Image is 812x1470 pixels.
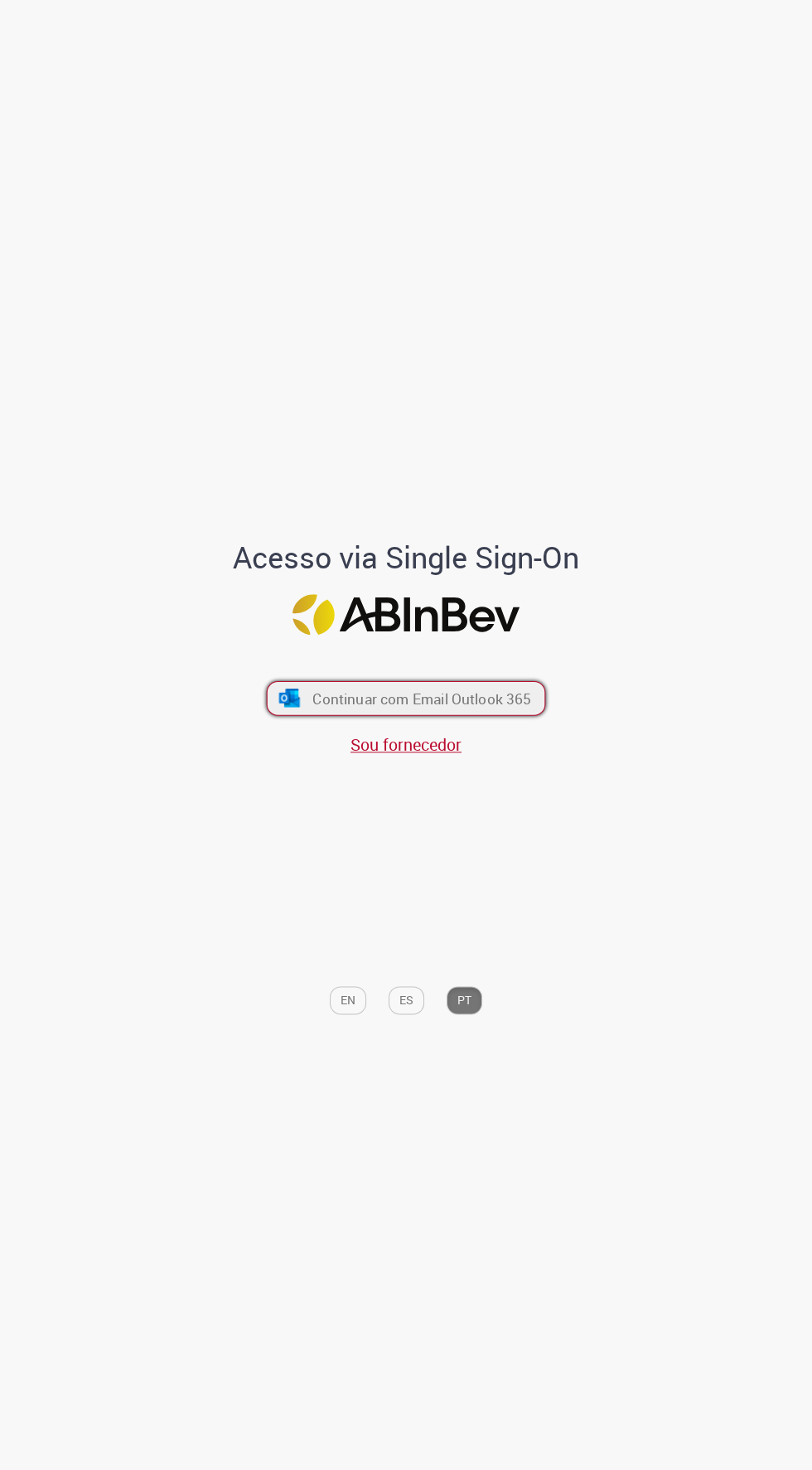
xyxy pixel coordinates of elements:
[350,733,462,756] a: Sou fornecedor
[278,689,302,708] img: ícone Azure/Microsoft 360
[312,689,531,708] span: Continuar com Email Outlook 365
[447,986,482,1014] button: PT
[267,681,546,716] button: ícone Azure/Microsoft 360 Continuar com Email Outlook 365
[389,986,424,1014] button: ES
[292,594,520,635] img: Logo ABInBev
[108,542,704,575] h1: Acesso via Single Sign-On
[330,986,366,1014] button: EN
